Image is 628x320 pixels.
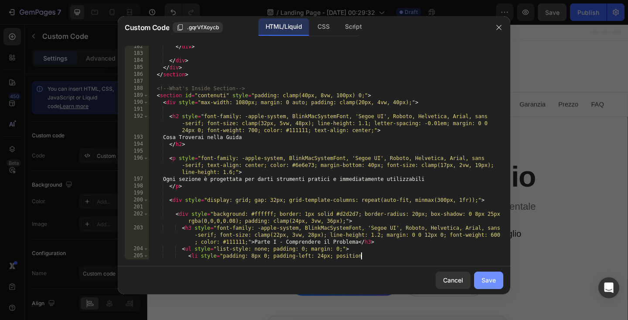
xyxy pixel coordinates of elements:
div: 193 [125,134,149,141]
h1: Riconquista Tuo Figlio [44,150,480,183]
span: Custom Code [125,22,169,33]
span: .gqrVfXoycb [187,24,219,31]
button: .gqrVfXoycb [173,22,223,33]
a: Garanzia [405,82,433,93]
div: 199 [125,190,149,197]
div: 202 [125,211,149,225]
p: La Guida Definitiva per Padri che Combattono l'Alienazione Parentale [44,190,480,206]
a: Bonus [372,82,391,93]
div: 191 [125,106,149,113]
div: 183 [125,50,149,57]
p: Smetti di sentirti impotente. Inizia a ricostruire il legame con tuo figlio utilizzando strategie... [109,220,414,251]
div: 197 [125,176,149,183]
div: 198 [125,183,149,190]
div: 196 [125,155,149,176]
div: 188 [125,85,149,92]
div: 195 [125,148,149,155]
div: ⚠️ I tuoi momenti con tuo figlio stanno scivolando via [150,136,373,146]
div: Script [338,18,369,36]
div: 192 [125,113,149,134]
div: 201 [125,204,149,211]
div: Save [481,276,496,285]
div: 205 [125,252,149,259]
div: 194 [125,141,149,148]
div: HTML/Liquid [259,18,309,36]
a: Scopri di Più [280,269,367,296]
div: 203 [125,225,149,245]
div: Open Intercom Messenger [598,277,619,298]
a: FAQ [483,82,497,93]
div: 189 [125,92,149,99]
button: Save [474,272,503,289]
div: SoloDads [26,81,72,93]
div: 190 [125,99,149,106]
div: CSS [311,18,336,36]
div: 204 [125,245,149,252]
div: 186 [125,71,149,78]
div: 200 [125,197,149,204]
div: Cancel [443,276,463,285]
button: SCARICA LA GUIDA ORA [156,269,273,295]
div: 187 [125,78,149,85]
div: 184 [125,57,149,64]
a: Contenuti [328,82,358,93]
button: Cancel [436,272,471,289]
div: 185 [125,64,149,71]
a: Prezzo [447,82,469,93]
div: Custom Code [11,61,46,69]
div: 182 [125,43,149,50]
